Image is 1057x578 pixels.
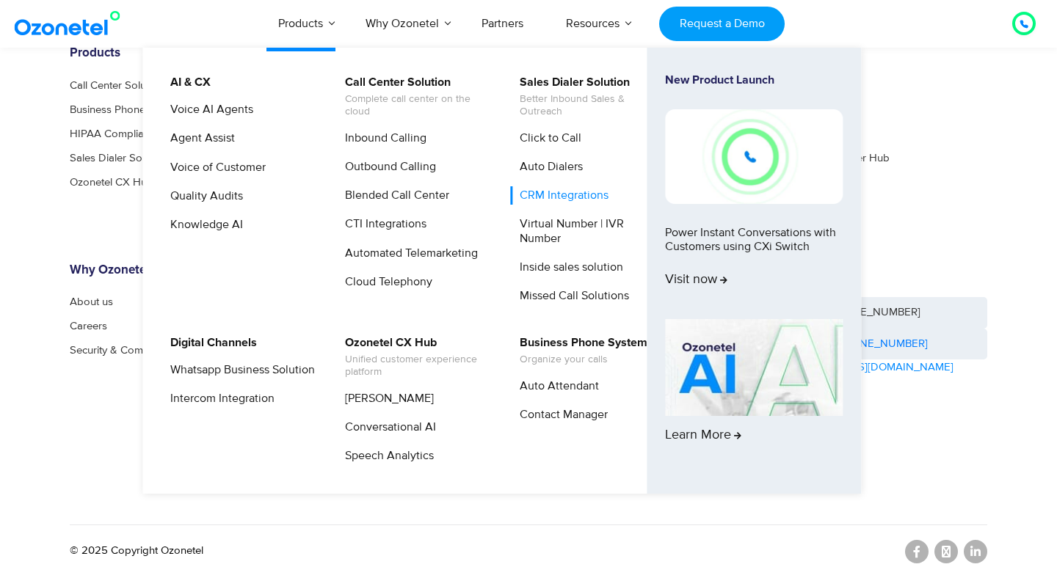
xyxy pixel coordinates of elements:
[161,129,237,147] a: Agent Assist
[665,272,727,288] span: Visit now
[335,334,492,381] a: Ozonetel CX HubUnified customer experience platform
[510,258,625,277] a: Inside sales solution
[774,297,987,329] a: USA [PHONE_NUMBER]
[70,263,283,278] h6: Why Ozonetel
[70,543,203,560] p: © 2025 Copyright Ozonetel
[161,361,317,379] a: Whatsapp Business Solution
[665,319,843,416] img: AI
[70,296,113,307] a: About us
[335,73,492,120] a: Call Center SolutionComplete call center on the cloud
[70,153,168,164] a: Sales Dialer Solution
[335,447,436,465] a: Speech Analytics
[665,109,843,203] img: New-Project-17.png
[161,389,277,408] a: Intercom Integration
[335,273,435,291] a: Cloud Telephony
[70,80,164,91] a: Call Center Solution
[510,186,611,205] a: CRM Integrations
[70,128,208,139] a: HIPAA Compliant Call Center
[510,158,585,176] a: Auto Dialers
[161,334,259,352] a: Digital Channels
[70,104,183,115] a: Business Phone System
[510,334,650,368] a: Business Phone SystemOrganize your calls
[161,216,245,234] a: Knowledge AI
[345,354,490,378] span: Unified customer experience platform
[161,158,268,177] a: Voice of Customer
[161,100,255,119] a: Voice AI Agents
[161,187,245,205] a: Quality Audits
[161,73,213,92] a: AI & CX
[335,389,436,408] a: [PERSON_NAME]
[659,7,785,41] a: Request a Demo
[345,93,490,118] span: Complete call center on the cloud
[335,186,451,205] a: Blended Call Center
[510,129,584,147] a: Click to Call
[510,73,666,120] a: Sales Dialer SolutionBetter Inbound Sales & Outreach
[510,287,631,305] a: Missed Call Solutions
[665,319,843,469] a: Learn More
[335,129,429,147] a: Inbound Calling
[335,158,438,176] a: Outbound Calling
[510,377,601,395] a: Auto Attendant
[665,428,741,444] span: Learn More
[70,46,283,61] h6: Products
[70,345,177,356] a: Security & Compliance
[774,359,954,376] a: [EMAIL_ADDRESS][DOMAIN_NAME]
[774,46,987,61] h6: Resources
[520,354,647,366] span: Organize your calls
[510,406,610,424] a: Contact Manager
[510,215,666,247] a: Virtual Number | IVR Number
[70,321,107,332] a: Careers
[520,93,664,118] span: Better Inbound Sales & Outreach
[335,215,429,233] a: CTI Integrations
[665,73,843,313] a: New Product LaunchPower Instant Conversations with Customers using CXi SwitchVisit now
[335,418,438,436] a: Conversational AI
[70,177,153,188] a: Ozonetel CX Hub
[335,244,480,263] a: Automated Telemarketing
